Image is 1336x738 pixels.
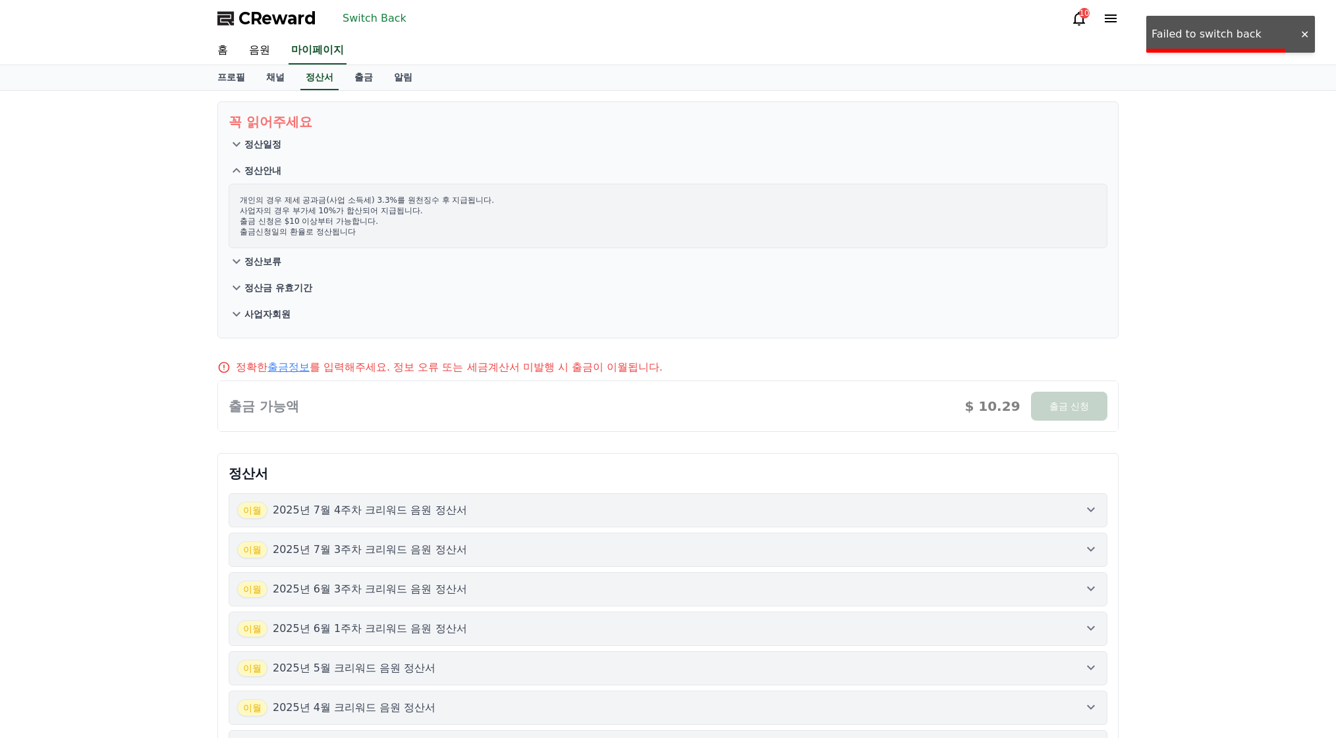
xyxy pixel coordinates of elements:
[207,65,256,90] a: 프로필
[229,572,1107,606] button: 이월 2025년 6월 3주차 크리워드 음원 정산서
[273,502,467,518] p: 2025년 7월 4주차 크리워드 음원 정산서
[1071,11,1087,26] a: 10
[383,65,423,90] a: 알림
[1079,8,1090,18] div: 10
[229,493,1107,527] button: 이월 2025년 7월 4주차 크리워드 음원 정산서
[267,361,310,373] a: 출금정보
[244,255,281,268] p: 정산보류
[229,301,1107,327] button: 사업자회원
[229,651,1107,685] button: 이월 2025년 5월 크리워드 음원 정산서
[229,275,1107,301] button: 정산금 유효기간
[337,8,412,29] button: Switch Back
[229,157,1107,184] button: 정산안내
[229,533,1107,567] button: 이월 2025년 7월 3주차 크리워드 음원 정산서
[207,37,238,65] a: 홈
[229,691,1107,725] button: 이월 2025년 4월 크리워드 음원 정산서
[217,8,316,29] a: CReward
[237,699,267,716] span: 이월
[273,660,435,676] p: 2025년 5월 크리워드 음원 정산서
[244,281,312,294] p: 정산금 유효기간
[273,542,467,558] p: 2025년 7월 3주차 크리워드 음원 정산서
[289,37,347,65] a: 마이페이지
[344,65,383,90] a: 출금
[273,581,467,597] p: 2025년 6월 3주차 크리워드 음원 정산서
[237,620,267,637] span: 이월
[240,195,1096,237] p: 개인의 경우 제세 공과금(사업 소득세) 3.3%를 원천징수 후 지급됩니다. 사업자의 경우 부가세 10%가 합산되어 지급됩니다. 출금 신청은 $10 이상부터 가능합니다. 출금신...
[244,138,281,151] p: 정산일정
[237,502,267,519] span: 이월
[300,65,339,90] a: 정산서
[236,359,663,375] p: 정확한 를 입력해주세요. 정보 오류 또는 세금계산서 미발행 시 출금이 이월됩니다.
[229,131,1107,157] button: 정산일정
[229,248,1107,275] button: 정산보류
[229,464,1107,483] p: 정산서
[237,660,267,677] span: 이월
[238,8,316,29] span: CReward
[237,541,267,558] span: 이월
[238,37,281,65] a: 음원
[229,113,1107,131] p: 꼭 읽어주세요
[237,581,267,598] span: 이월
[273,700,435,716] p: 2025년 4월 크리워드 음원 정산서
[229,612,1107,646] button: 이월 2025년 6월 1주차 크리워드 음원 정산서
[273,621,467,637] p: 2025년 6월 1주차 크리워드 음원 정산서
[256,65,295,90] a: 채널
[244,164,281,177] p: 정산안내
[244,307,291,321] p: 사업자회원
